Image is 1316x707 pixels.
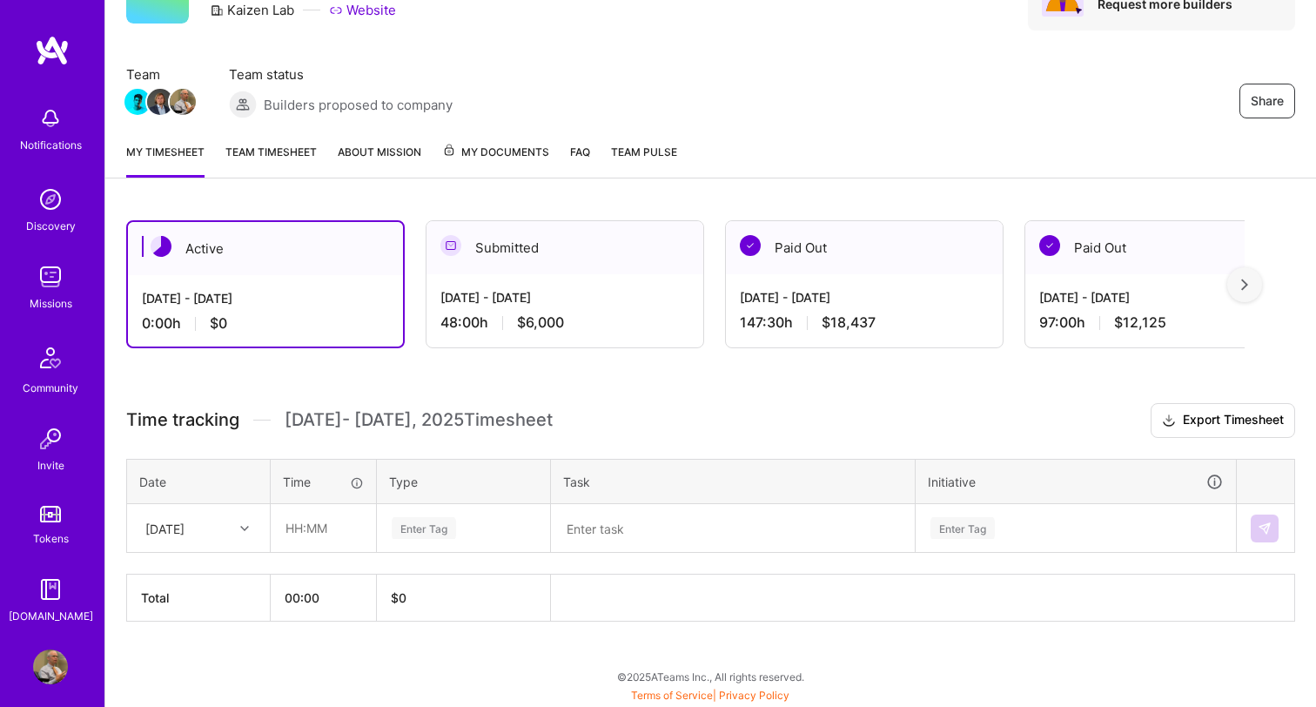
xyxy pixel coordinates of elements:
[740,235,761,256] img: Paid Out
[145,519,185,537] div: [DATE]
[30,337,71,379] img: Community
[29,650,72,684] a: User Avatar
[930,515,995,542] div: Enter Tag
[440,288,689,306] div: [DATE] - [DATE]
[726,221,1003,274] div: Paid Out
[33,572,68,607] img: guide book
[35,35,70,66] img: logo
[264,96,453,114] span: Builders proposed to company
[26,217,76,235] div: Discovery
[33,259,68,294] img: teamwork
[128,222,403,275] div: Active
[30,294,72,313] div: Missions
[33,101,68,136] img: bell
[210,3,224,17] i: icon CompanyGray
[551,459,916,504] th: Task
[426,221,703,274] div: Submitted
[1162,412,1176,430] i: icon Download
[33,650,68,684] img: User Avatar
[33,182,68,217] img: discovery
[37,456,64,475] div: Invite
[377,459,551,504] th: Type
[1151,403,1295,438] button: Export Timesheet
[272,505,375,551] input: HH:MM
[611,143,677,178] a: Team Pulse
[285,409,553,431] span: [DATE] - [DATE] , 2025 Timesheet
[271,575,377,622] th: 00:00
[147,89,173,115] img: Team Member Avatar
[1039,235,1060,256] img: Paid Out
[822,313,876,332] span: $18,437
[33,529,69,548] div: Tokens
[740,288,989,306] div: [DATE] - [DATE]
[392,515,456,542] div: Enter Tag
[1251,92,1284,110] span: Share
[611,145,677,158] span: Team Pulse
[170,89,196,115] img: Team Member Avatar
[126,143,205,178] a: My timesheet
[1114,313,1166,332] span: $12,125
[23,379,78,397] div: Community
[338,143,421,178] a: About Mission
[1258,522,1272,535] img: Submit
[1039,313,1288,332] div: 97:00 h
[9,607,93,625] div: [DOMAIN_NAME]
[631,689,789,702] span: |
[20,136,82,154] div: Notifications
[442,143,549,162] span: My Documents
[928,472,1224,492] div: Initiative
[240,524,249,533] i: icon Chevron
[210,314,227,333] span: $0
[149,87,171,117] a: Team Member Avatar
[127,575,271,622] th: Total
[126,87,149,117] a: Team Member Avatar
[126,65,194,84] span: Team
[1239,84,1295,118] button: Share
[1039,288,1288,306] div: [DATE] - [DATE]
[570,143,590,178] a: FAQ
[1241,279,1248,291] img: right
[391,590,406,605] span: $ 0
[142,314,389,333] div: 0:00 h
[229,91,257,118] img: Builders proposed to company
[740,313,989,332] div: 147:30 h
[283,473,364,491] div: Time
[127,459,271,504] th: Date
[104,655,1316,698] div: © 2025 ATeams Inc., All rights reserved.
[517,313,564,332] span: $6,000
[124,89,151,115] img: Team Member Avatar
[1025,221,1302,274] div: Paid Out
[440,313,689,332] div: 48:00 h
[442,143,549,178] a: My Documents
[440,235,461,256] img: Submitted
[171,87,194,117] a: Team Member Avatar
[229,65,453,84] span: Team status
[33,421,68,456] img: Invite
[719,689,789,702] a: Privacy Policy
[329,1,396,19] a: Website
[151,236,171,257] img: Active
[126,409,239,431] span: Time tracking
[225,143,317,178] a: Team timesheet
[40,506,61,522] img: tokens
[142,289,389,307] div: [DATE] - [DATE]
[631,689,713,702] a: Terms of Service
[210,1,294,19] div: Kaizen Lab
